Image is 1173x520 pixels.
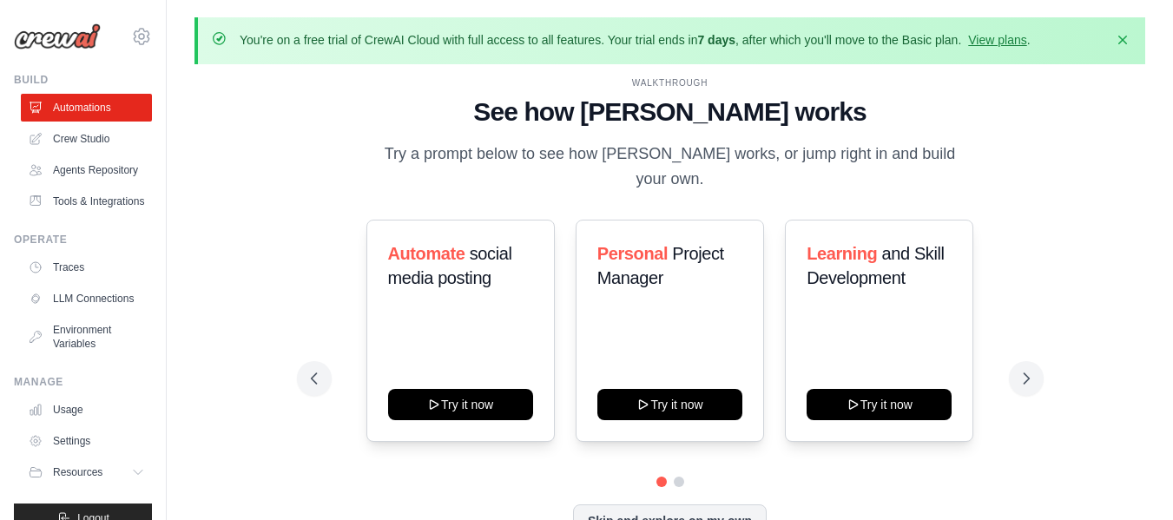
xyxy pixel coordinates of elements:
button: Try it now [807,389,952,420]
div: Build [14,73,152,87]
a: Usage [21,396,152,424]
button: Try it now [597,389,742,420]
span: Project Manager [597,244,724,287]
a: View plans [968,33,1026,47]
span: Resources [53,465,102,479]
h1: See how [PERSON_NAME] works [311,96,1030,128]
div: Manage [14,375,152,389]
a: Agents Repository [21,156,152,184]
a: LLM Connections [21,285,152,313]
a: Automations [21,94,152,122]
span: Learning [807,244,877,263]
a: Environment Variables [21,316,152,358]
div: Operate [14,233,152,247]
a: Settings [21,427,152,455]
p: You're on a free trial of CrewAI Cloud with full access to all features. Your trial ends in , aft... [240,31,1031,49]
strong: 7 days [697,33,735,47]
p: Try a prompt below to see how [PERSON_NAME] works, or jump right in and build your own. [379,142,962,193]
img: Logo [14,23,101,49]
button: Resources [21,458,152,486]
button: Try it now [388,389,533,420]
div: WALKTHROUGH [311,76,1030,89]
span: Automate [388,244,465,263]
a: Traces [21,253,152,281]
a: Crew Studio [21,125,152,153]
a: Tools & Integrations [21,188,152,215]
span: Personal [597,244,668,263]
